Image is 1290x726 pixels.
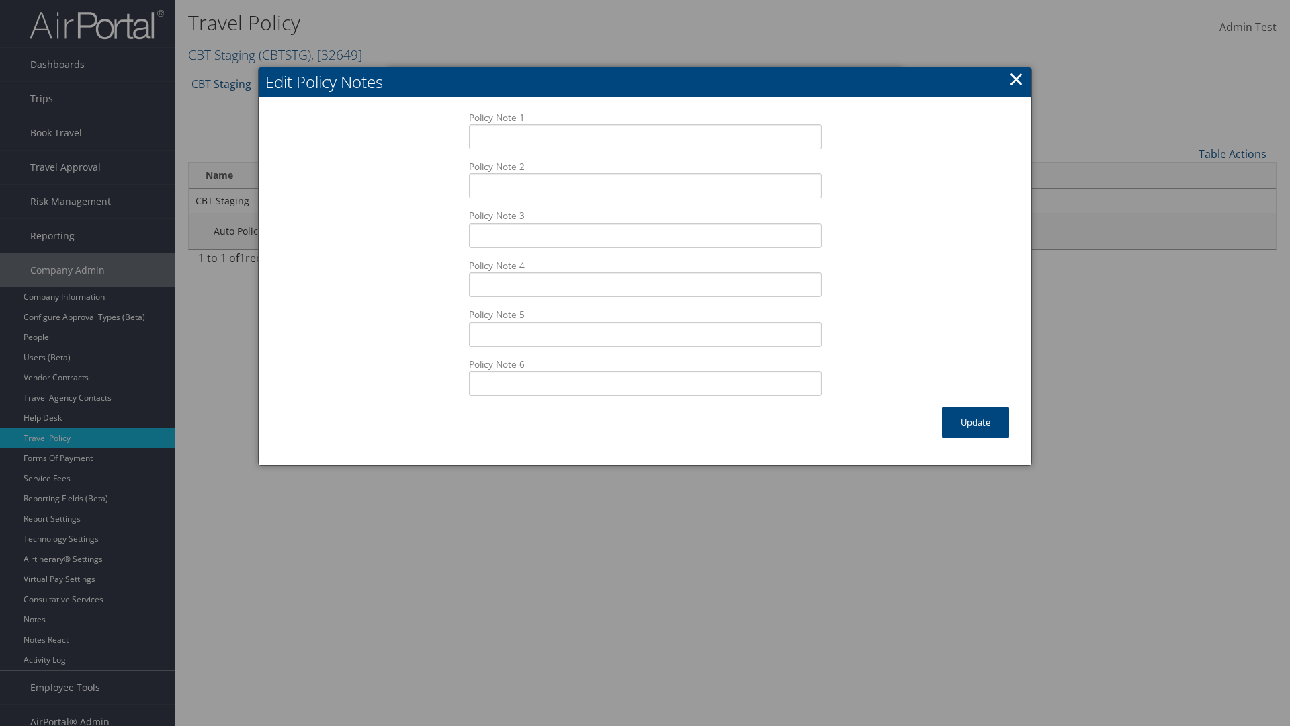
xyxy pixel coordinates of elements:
a: Close [1008,65,1024,92]
input: Policy Note 1 [469,124,822,149]
h2: Edit Policy Notes [259,67,1031,97]
label: Policy Note 5 [469,308,822,346]
input: Policy Note 6 [469,371,822,396]
label: Policy Note 3 [469,209,822,247]
label: Policy Note 1 [469,111,822,149]
button: Update [942,407,1009,438]
input: Policy Note 4 [469,272,822,297]
label: Policy Note 6 [469,358,822,396]
input: Policy Note 2 [469,173,822,198]
label: Policy Note 4 [469,259,822,297]
input: Policy Note 5 [469,322,822,347]
input: Policy Note 3 [469,223,822,248]
label: Policy Note 2 [469,160,822,198]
